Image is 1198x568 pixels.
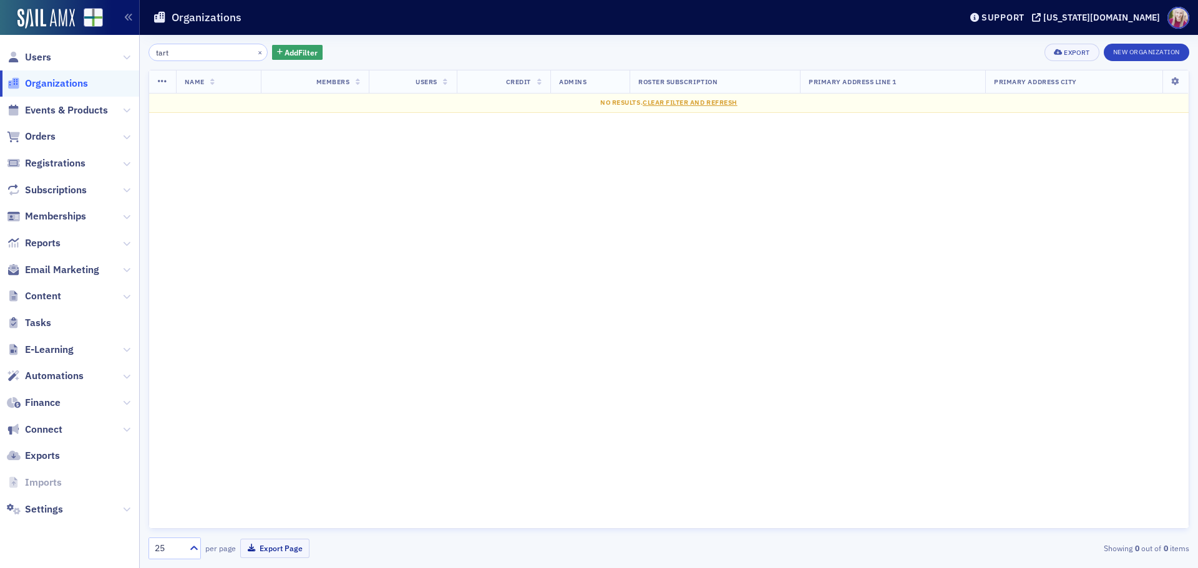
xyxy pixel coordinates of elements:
a: Automations [7,369,84,383]
button: Export [1045,44,1099,61]
span: Email Marketing [25,263,99,277]
span: Imports [25,476,62,489]
span: Organizations [25,77,88,90]
img: SailAMX [84,8,103,27]
span: Registrations [25,156,85,170]
div: No results. [158,98,1180,108]
button: AddFilter [272,45,323,60]
a: Imports [7,476,62,489]
span: Users [25,51,51,64]
a: Subscriptions [7,183,87,197]
div: Export [1064,49,1089,56]
a: New Organization [1104,46,1189,57]
span: Content [25,289,61,303]
span: Reports [25,236,61,250]
span: Members [316,77,350,86]
span: Primary Address City [994,77,1077,86]
span: E-Learning [25,343,74,357]
a: Reports [7,236,61,250]
h1: Organizations [172,10,241,25]
a: Content [7,289,61,303]
a: Finance [7,396,61,410]
span: Admins [559,77,587,86]
span: Finance [25,396,61,410]
span: Primary Address Line 1 [809,77,897,86]
span: Events & Products [25,103,108,117]
span: Exports [25,449,60,463]
span: Users [416,77,437,86]
a: Tasks [7,316,51,330]
input: Search… [149,44,268,61]
span: Automations [25,369,84,383]
span: Profile [1167,7,1189,29]
div: 25 [155,542,182,555]
img: SailAMX [17,9,75,29]
strong: 0 [1161,542,1170,554]
span: Connect [25,423,62,436]
button: [US_STATE][DOMAIN_NAME] [1032,13,1164,22]
a: View Homepage [75,8,103,29]
a: Organizations [7,77,88,90]
span: Add Filter [285,47,318,58]
button: Export Page [240,539,309,558]
a: Exports [7,449,60,463]
a: Email Marketing [7,263,99,277]
strong: 0 [1132,542,1141,554]
span: Name [185,77,205,86]
span: Clear Filter and Refresh [643,98,738,107]
div: [US_STATE][DOMAIN_NAME] [1043,12,1160,23]
span: Settings [25,503,63,516]
span: Credit [506,77,531,86]
label: per page [205,542,236,554]
span: Roster Subscription [638,77,718,86]
div: Showing out of items [851,542,1189,554]
span: Tasks [25,316,51,330]
span: Memberships [25,209,86,223]
a: Connect [7,423,62,436]
button: New Organization [1104,44,1189,61]
a: Registrations [7,156,85,170]
div: Support [981,12,1025,23]
a: Settings [7,503,63,516]
a: Users [7,51,51,64]
button: × [255,46,266,57]
span: Orders [25,130,56,143]
a: E-Learning [7,343,74,357]
a: Events & Products [7,103,108,117]
a: Orders [7,130,56,143]
a: Memberships [7,209,86,223]
span: Subscriptions [25,183,87,197]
